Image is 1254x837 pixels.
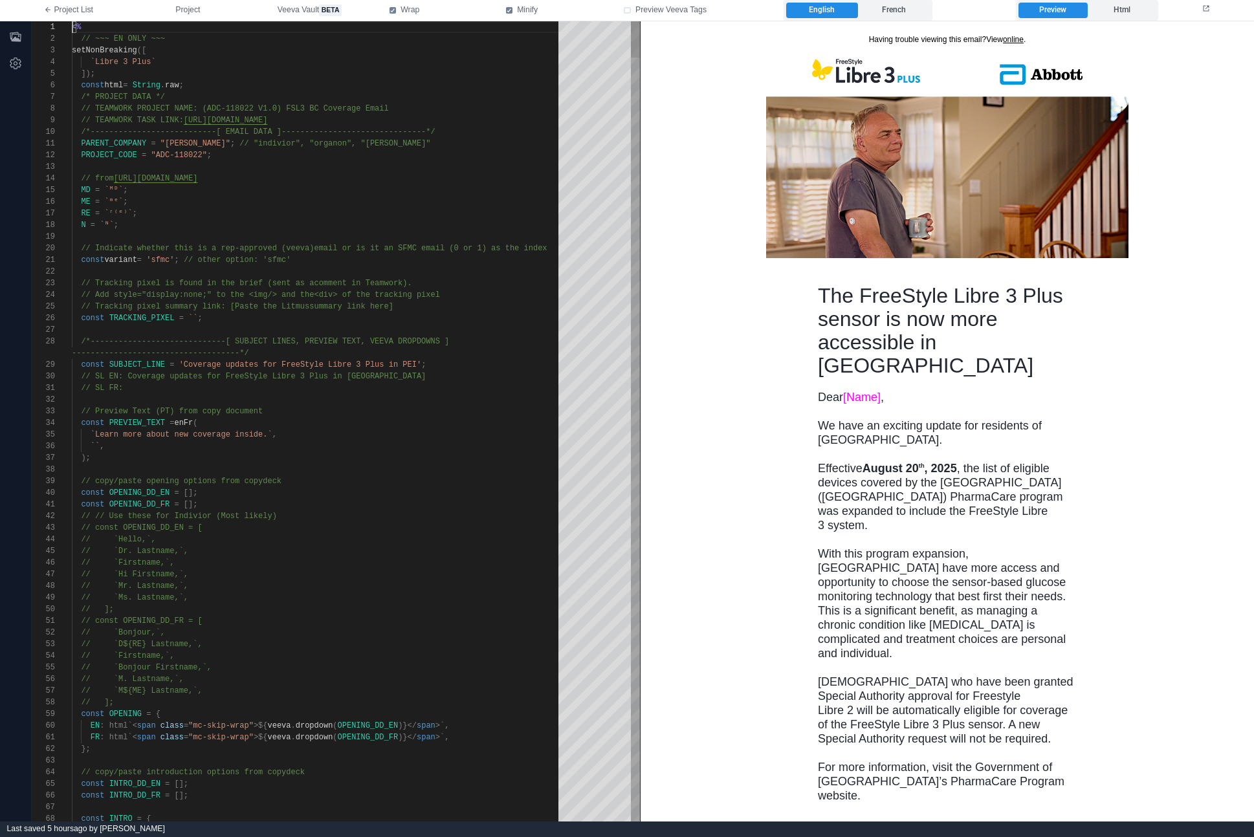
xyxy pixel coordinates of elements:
div: 17 [32,208,55,219]
span: MD [81,186,90,195]
span: , [272,430,277,439]
span: { [156,710,160,719]
div: 31 [32,382,55,394]
div: 15 [32,184,55,196]
span: "ADC-118022" [151,151,206,160]
div: 9 [32,114,55,126]
div: 11 [32,138,55,149]
span: // `M. Lastname,`, [81,675,183,684]
span: PARENT_COMPANY [81,139,146,148]
span: const [81,779,104,788]
span: span [137,721,156,730]
span: dropdown [296,721,333,730]
span: ; [197,314,202,323]
span: []; [174,791,188,800]
span: // const OPENING_DD_EN = [ [81,523,202,532]
span: email or is it an SFMC email (0 or 1) as the inde [314,244,542,253]
span: // copy/paste introduction options from copydeck [81,768,305,777]
span: , [100,442,104,451]
label: French [859,3,930,18]
span: lus in [GEOGRAPHIC_DATA] [314,372,426,381]
span: `` [188,314,197,323]
span: summary link here] [309,302,393,311]
div: 49 [32,592,55,603]
div: 30 [32,371,55,382]
span: = [174,488,179,497]
span: ; [179,81,184,90]
div: 25 [32,301,55,312]
span: const [81,500,104,509]
span: ME [81,197,90,206]
span: OPENING_DD_EN [338,721,399,730]
span: // `Hi Firstname,`, [81,570,188,579]
div: 46 [32,557,55,569]
iframe: preview [641,21,1254,821]
div: 2 [32,33,55,45]
span: = [123,81,127,90]
span: span [417,721,435,730]
span: []; [184,500,198,509]
span: String [133,81,160,90]
span: 'sfmc' [146,255,174,265]
span: = [170,418,174,428]
span: ]); [81,69,95,78]
span: = [95,197,100,206]
span: = [165,779,170,788]
div: 39 [32,475,55,487]
span: )}</ [398,733,417,742]
span: . [160,81,165,90]
div: 59 [32,708,55,720]
span: SUBJECT_LINE [109,360,165,369]
span: enFr [174,418,193,428]
span: OPENING_DD_FR [338,733,399,742]
div: 62 [32,743,55,755]
span: html [104,81,123,90]
span: ); [81,453,90,462]
span: variant [104,255,137,265]
span: ; [174,255,179,265]
span: // SL EN: Coverage updates for FreeStyle Libre 3 P [81,372,314,381]
span: veeva [268,721,291,730]
span: OPENING [109,710,142,719]
span: // `Bonjour,`, [81,628,165,637]
div: 21 [32,254,55,266]
span: ([ [137,46,146,55]
span: N [81,221,85,230]
div: 4 [32,56,55,68]
div: 36 [32,440,55,452]
span: const [81,814,104,823]
span: 'Coverage updates for FreeStyle Libre 3 Plus in PE [179,360,412,369]
span: // Tracking pixel is found in the brief (sent as a [81,279,314,288]
span: const [81,360,104,369]
span: = [174,500,179,509]
label: Preview [1018,3,1087,18]
span: // other option: 'sfmc' [184,255,291,265]
span: // Tracking pixel summary link: [Paste the Litmus [81,302,309,311]
span: // `Firstname,`, [81,651,174,660]
div: 56 [32,673,55,685]
span: : [100,721,104,730]
div: 14 [32,173,55,184]
span: []; [174,779,188,788]
span: html`< [109,733,137,742]
div: 64 [32,766,55,778]
div: 37 [32,452,55,464]
div: 13 [32,161,55,173]
span: html`< [109,721,137,730]
div: 8 [32,103,55,114]
div: 52 [32,627,55,638]
span: = [179,314,184,323]
label: Html [1088,3,1156,18]
div: 35 [32,429,55,440]
span: RE [81,209,90,218]
span: `` [91,442,100,451]
span: Wrap [401,5,419,16]
span: = [151,139,155,148]
span: EN [91,721,100,730]
span: )}</ [398,721,417,730]
div: 19 [32,231,55,243]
